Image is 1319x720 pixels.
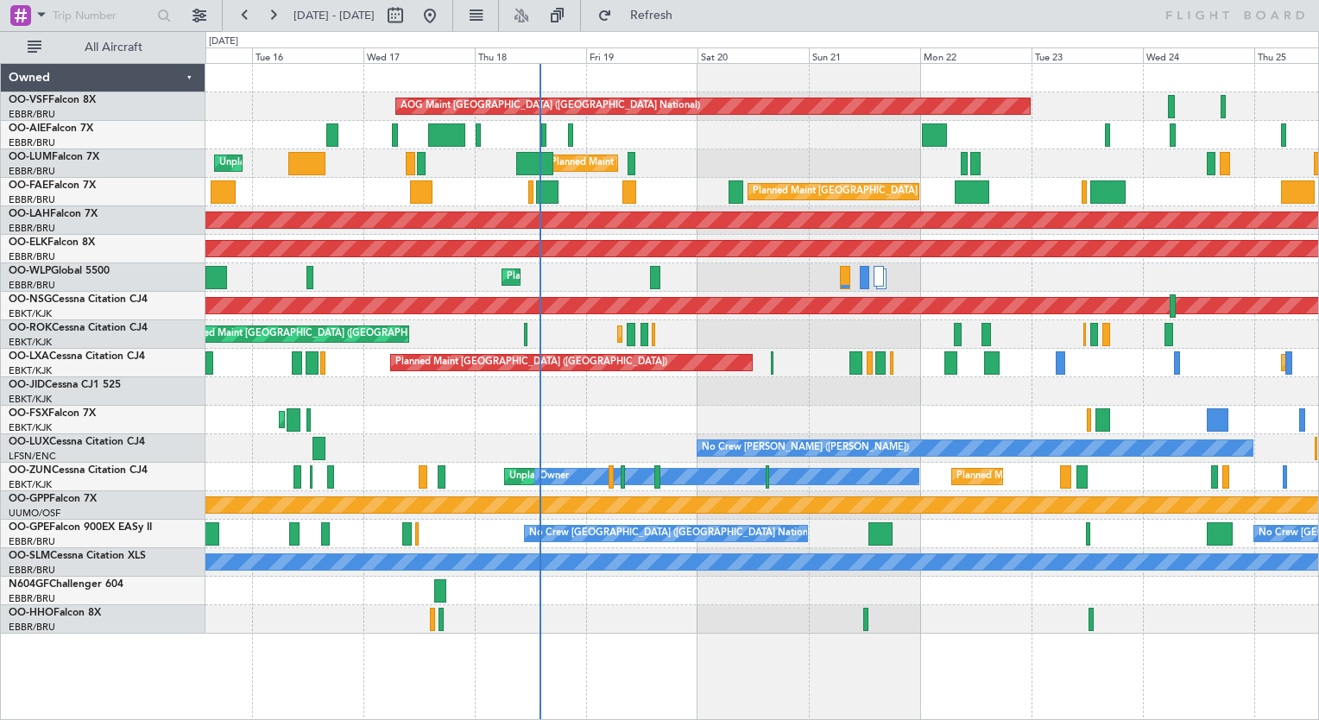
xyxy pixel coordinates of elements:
input: Trip Number [53,3,152,28]
div: Unplanned Maint [GEOGRAPHIC_DATA] ([GEOGRAPHIC_DATA] National) [219,150,544,176]
a: OO-GPPFalcon 7X [9,494,97,504]
a: EBKT/KJK [9,393,52,406]
button: Refresh [590,2,693,29]
span: OO-ROK [9,323,52,333]
a: EBBR/BRU [9,279,55,292]
a: EBBR/BRU [9,250,55,263]
button: All Aircraft [19,34,187,61]
div: Planned Maint Kortrijk-[GEOGRAPHIC_DATA] [956,464,1158,489]
div: Tue 16 [252,47,363,63]
div: [DATE] [209,35,238,49]
a: OO-VSFFalcon 8X [9,95,96,105]
span: [DATE] - [DATE] [293,8,375,23]
a: EBBR/BRU [9,193,55,206]
a: OO-NSGCessna Citation CJ4 [9,294,148,305]
span: OO-JID [9,380,45,390]
a: EBKT/KJK [9,421,52,434]
span: OO-LXA [9,351,49,362]
span: All Aircraft [45,41,182,54]
a: OO-LXACessna Citation CJ4 [9,351,145,362]
span: OO-WLP [9,266,51,276]
a: OO-GPEFalcon 900EX EASy II [9,522,152,533]
a: OO-LAHFalcon 7X [9,209,98,219]
a: EBKT/KJK [9,478,52,491]
div: Mon 22 [920,47,1032,63]
div: No Crew [GEOGRAPHIC_DATA] ([GEOGRAPHIC_DATA] National) [529,521,818,546]
a: OO-WLPGlobal 5500 [9,266,110,276]
span: OO-ZUN [9,465,52,476]
span: OO-FSX [9,408,48,419]
div: Owner [540,464,569,489]
a: OO-LUMFalcon 7X [9,152,99,162]
a: EBBR/BRU [9,136,55,149]
span: OO-HHO [9,608,54,618]
span: OO-GPP [9,494,49,504]
a: EBBR/BRU [9,535,55,548]
div: Wed 24 [1143,47,1254,63]
a: EBBR/BRU [9,108,55,121]
span: OO-GPE [9,522,49,533]
a: OO-ZUNCessna Citation CJ4 [9,465,148,476]
a: EBKT/KJK [9,364,52,377]
span: OO-AIE [9,123,46,134]
div: Sun 21 [809,47,920,63]
a: EBKT/KJK [9,336,52,349]
a: EBBR/BRU [9,564,55,577]
a: OO-JIDCessna CJ1 525 [9,380,121,390]
a: OO-FAEFalcon 7X [9,180,96,191]
span: OO-FAE [9,180,48,191]
div: Sat 20 [697,47,809,63]
div: Planned Maint [GEOGRAPHIC_DATA] ([GEOGRAPHIC_DATA] National) [753,179,1065,205]
div: Unplanned Maint [GEOGRAPHIC_DATA]-[GEOGRAPHIC_DATA] [509,464,788,489]
a: EBKT/KJK [9,307,52,320]
div: AOG Maint Kortrijk-[GEOGRAPHIC_DATA] [284,407,472,433]
div: Planned Maint [GEOGRAPHIC_DATA] ([GEOGRAPHIC_DATA]) [180,321,451,347]
a: UUMO/OSF [9,507,60,520]
span: Refresh [615,9,688,22]
a: OO-LUXCessna Citation CJ4 [9,437,145,447]
a: EBBR/BRU [9,621,55,634]
a: N604GFChallenger 604 [9,579,123,590]
div: Fri 19 [586,47,697,63]
div: Wed 17 [363,47,475,63]
span: N604GF [9,579,49,590]
div: AOG Maint [GEOGRAPHIC_DATA] ([GEOGRAPHIC_DATA] National) [401,93,700,119]
div: Tue 23 [1032,47,1143,63]
span: OO-LUM [9,152,52,162]
span: OO-LAH [9,209,50,219]
a: EBBR/BRU [9,592,55,605]
span: OO-LUX [9,437,49,447]
span: OO-ELK [9,237,47,248]
a: LFSN/ENC [9,450,56,463]
a: OO-ELKFalcon 8X [9,237,95,248]
a: EBBR/BRU [9,165,55,178]
a: OO-SLMCessna Citation XLS [9,551,146,561]
a: OO-ROKCessna Citation CJ4 [9,323,148,333]
span: OO-VSF [9,95,48,105]
div: Planned Maint [GEOGRAPHIC_DATA] ([GEOGRAPHIC_DATA]) [395,350,667,376]
a: OO-FSXFalcon 7X [9,408,96,419]
a: OO-HHOFalcon 8X [9,608,101,618]
span: OO-SLM [9,551,50,561]
span: OO-NSG [9,294,52,305]
a: EBBR/BRU [9,222,55,235]
div: No Crew [PERSON_NAME] ([PERSON_NAME]) [702,435,909,461]
a: OO-AIEFalcon 7X [9,123,93,134]
div: Thu 18 [475,47,586,63]
div: Planned Maint Liege [507,264,596,290]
